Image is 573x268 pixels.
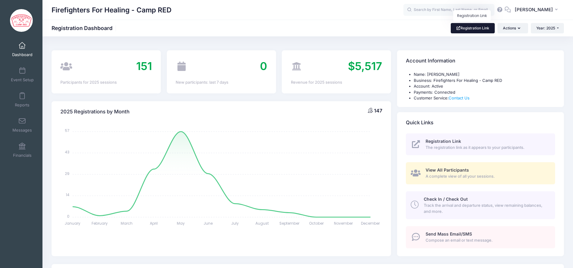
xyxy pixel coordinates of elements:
div: Registration Link [453,10,491,22]
tspan: 0 [67,213,70,219]
span: Financials [13,153,32,158]
span: [PERSON_NAME] [515,6,553,13]
tspan: 29 [65,171,70,176]
div: Participants for 2025 sessions [60,79,152,85]
tspan: 14 [66,192,70,197]
div: New participants: last 7 days [176,79,267,85]
a: Financials [8,139,37,161]
span: Year: 2025 [536,26,555,30]
a: Send Mass Email/SMS Compose an email or text message. [406,226,555,248]
span: View All Participants [426,167,469,173]
span: 147 [374,108,382,114]
span: Messages [12,128,32,133]
span: Event Setup [11,77,34,82]
span: Track the arrival and departure status, view remaining balances, and more. [424,203,548,214]
a: View All Participants A complete view of all your sessions. [406,162,555,184]
tspan: May [177,221,185,226]
a: Reports [8,89,37,110]
a: Event Setup [8,64,37,85]
tspan: July [231,221,239,226]
span: 151 [136,59,152,73]
tspan: February [92,221,108,226]
tspan: March [121,221,133,226]
a: Registration Link [451,23,495,33]
h1: Firefighters For Healing - Camp RED [52,3,171,17]
a: Check In / Check Out Track the arrival and departure status, view remaining balances, and more. [406,191,555,219]
a: Messages [8,114,37,136]
li: Name: [PERSON_NAME] [414,72,555,78]
tspan: 43 [65,149,70,155]
tspan: 57 [65,128,70,133]
tspan: September [279,221,300,226]
button: Actions [497,23,528,33]
span: Compose an email or text message. [426,237,548,243]
img: Firefighters For Healing - Camp RED [10,9,33,32]
h4: Quick Links [406,114,433,131]
h1: Registration Dashboard [52,25,118,31]
tspan: November [334,221,353,226]
li: Customer Service: [414,95,555,101]
tspan: October [309,221,324,226]
div: Revenue for 2025 sessions [291,79,383,85]
button: [PERSON_NAME] [511,3,564,17]
span: Send Mass Email/SMS [426,231,472,236]
tspan: August [255,221,269,226]
a: Dashboard [8,39,37,60]
span: Reports [15,102,29,108]
span: Check In / Check Out [424,196,468,202]
span: The registration link as it appears to your participants. [426,145,548,151]
span: 0 [260,59,267,73]
a: Registration Link The registration link as it appears to your participants. [406,133,555,156]
h4: Account Information [406,52,455,70]
tspan: June [204,221,213,226]
span: Dashboard [12,52,32,57]
input: Search by First Name, Last Name, or Email... [403,4,494,16]
a: Contact Us [449,95,470,100]
li: Account: Active [414,83,555,89]
tspan: December [361,221,380,226]
tspan: January [65,221,81,226]
li: Business: Firefighters For Healing - Camp RED [414,78,555,84]
span: $5,517 [348,59,382,73]
h4: 2025 Registrations by Month [60,103,130,120]
li: Payments: Connected [414,89,555,95]
button: Year: 2025 [531,23,564,33]
tspan: April [150,221,158,226]
span: Registration Link [426,139,461,144]
span: A complete view of all your sessions. [426,173,548,179]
